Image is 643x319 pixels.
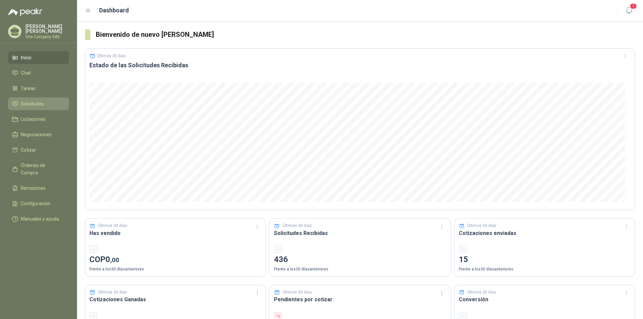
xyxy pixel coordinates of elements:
[25,24,69,33] p: [PERSON_NAME] [PERSON_NAME]
[623,5,635,17] button: 1
[459,229,631,237] h3: Cotizaciones enviadas
[8,182,69,194] a: Remisiones
[21,215,59,223] span: Manuales y ayuda
[459,253,631,266] p: 15
[274,253,446,266] p: 436
[110,256,119,264] span: ,00
[89,229,261,237] h3: Has vendido
[274,295,446,304] h3: Pendientes por cotizar
[274,229,446,237] h3: Solicitudes Recibidas
[96,29,635,40] h3: Bienvenido de nuevo [PERSON_NAME]
[274,245,282,253] div: -
[21,54,31,61] span: Inicio
[283,223,312,229] p: Últimos 30 días
[21,131,52,138] span: Negociaciones
[21,115,46,123] span: Licitaciones
[8,67,69,79] a: Chat
[21,69,31,77] span: Chat
[89,245,97,253] div: -
[21,200,50,207] span: Configuración
[21,100,44,107] span: Solicitudes
[98,289,127,296] p: Últimos 30 días
[98,223,127,229] p: Últimos 30 días
[99,6,129,15] h1: Dashboard
[459,266,631,272] p: Frente a los 30 días anteriores
[89,295,261,304] h3: Cotizaciones Ganadas
[8,197,69,210] a: Configuración
[459,295,631,304] h3: Conversión
[467,289,496,296] p: Últimos 30 días
[283,289,312,296] p: Últimos 30 días
[8,51,69,64] a: Inicio
[89,266,261,272] p: Frente a los 30 días anteriores
[89,253,261,266] p: COP
[89,61,631,69] h3: Estado de las Solicitudes Recibidas
[8,82,69,95] a: Tareas
[21,146,36,154] span: Cotizar
[8,159,69,179] a: Órdenes de Compra
[630,3,637,9] span: 1
[8,144,69,156] a: Cotizar
[8,8,42,16] img: Logo peakr
[97,54,126,58] p: Últimos 30 días
[105,255,119,264] span: 0
[8,128,69,141] a: Negociaciones
[459,245,467,253] div: -
[8,213,69,225] a: Manuales y ayuda
[274,266,446,272] p: Frente a los 30 días anteriores
[25,35,69,39] p: Vita Company SAS
[21,184,46,192] span: Remisiones
[8,97,69,110] a: Solicitudes
[21,85,35,92] span: Tareas
[467,223,496,229] p: Últimos 30 días
[21,162,63,176] span: Órdenes de Compra
[8,113,69,126] a: Licitaciones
